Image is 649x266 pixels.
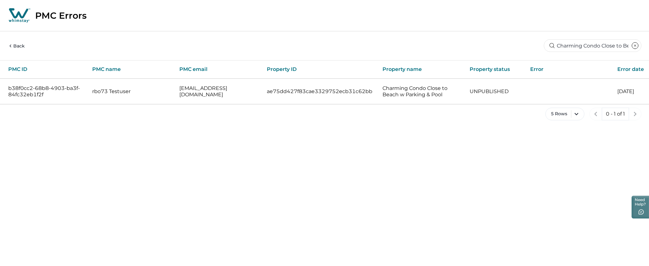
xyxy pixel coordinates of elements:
th: PMC email [174,60,261,79]
p: PMC Errors [35,10,87,21]
th: Property name [377,60,465,79]
th: Property ID [262,60,377,79]
button: previous page [589,108,602,120]
p: rbo73 Testuser [92,88,169,95]
button: Back [8,43,25,49]
th: Error [525,60,612,79]
button: clear input [629,39,641,52]
p: [DATE] [617,88,644,95]
button: 0 - 1 of 1 [602,108,629,120]
th: PMC name [87,60,174,79]
p: 0 - 1 of 1 [606,111,625,117]
p: [EMAIL_ADDRESS][DOMAIN_NAME] [179,85,256,98]
p: UNPUBLISHED [470,88,520,95]
th: Error date [612,60,649,79]
button: 5 Rows [545,108,584,120]
p: ae75dd427f83cae3329752ecb31c62bb [267,88,372,95]
th: Property status [465,60,525,79]
input: Search... [544,39,641,52]
p: Charming Condo Close to Beach w Parking & Pool [382,85,459,98]
p: b38f0cc2-68b8-4903-ba3f-84fc32eb1f2f [8,85,82,98]
button: next page [629,108,641,120]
